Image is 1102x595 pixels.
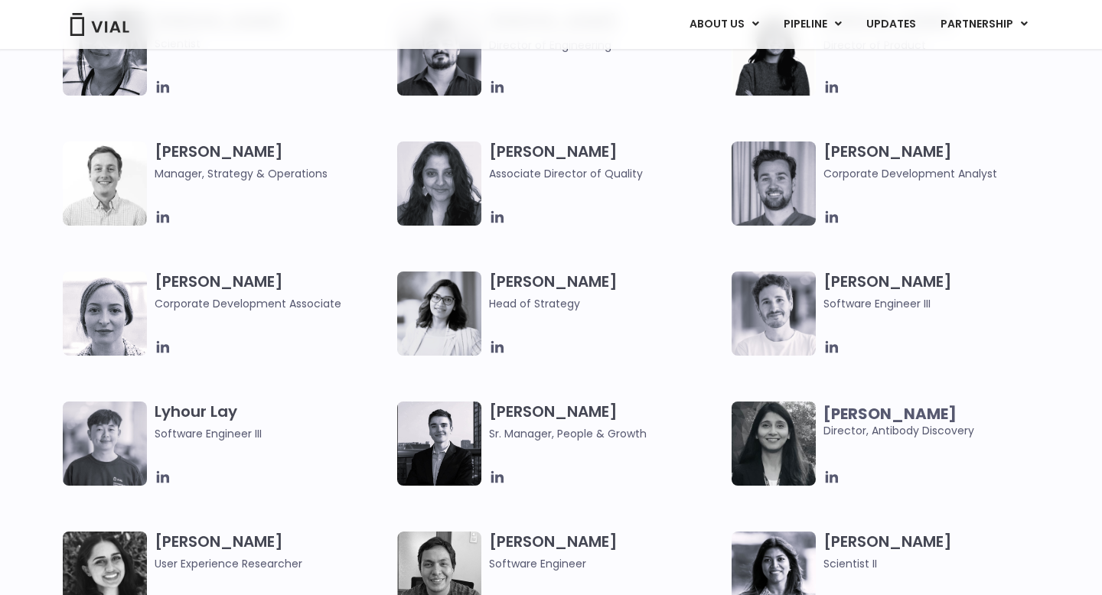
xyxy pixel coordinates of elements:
[732,11,816,96] img: Smiling woman named Ira
[155,425,390,442] span: Software Engineer III
[63,271,147,356] img: Headshot of smiling woman named Beatrice
[489,141,724,182] h3: [PERSON_NAME]
[63,141,147,226] img: Kyle Mayfield
[397,141,481,226] img: Headshot of smiling woman named Bhavika
[489,402,724,442] h3: [PERSON_NAME]
[732,271,816,356] img: Headshot of smiling man named Fran
[489,165,724,182] span: Associate Director of Quality
[489,555,724,572] span: Software Engineer
[732,141,816,226] img: Image of smiling man named Thomas
[823,295,1058,312] span: Software Engineer III
[397,402,481,486] img: Smiling man named Owen
[155,271,390,312] h3: [PERSON_NAME]
[155,165,390,182] span: Manager, Strategy & Operations
[155,532,390,572] h3: [PERSON_NAME]
[823,141,1058,182] h3: [PERSON_NAME]
[823,532,1058,572] h3: [PERSON_NAME]
[677,11,771,37] a: ABOUT USMenu Toggle
[489,271,724,312] h3: [PERSON_NAME]
[928,11,1040,37] a: PARTNERSHIPMenu Toggle
[155,555,390,572] span: User Experience Researcher
[155,402,390,442] h3: Lyhour Lay
[155,295,390,312] span: Corporate Development Associate
[489,295,724,312] span: Head of Strategy
[63,11,147,96] img: Headshot of smiling woman named Anjali
[397,271,481,356] img: Image of smiling woman named Pree
[155,141,390,182] h3: [PERSON_NAME]
[732,402,816,486] img: Headshot of smiling woman named Swati
[489,425,724,442] span: Sr. Manager, People & Growth
[823,271,1058,312] h3: [PERSON_NAME]
[854,11,928,37] a: UPDATES
[489,532,724,572] h3: [PERSON_NAME]
[823,165,1058,182] span: Corporate Development Analyst
[397,11,481,96] img: Igor
[63,402,147,486] img: Ly
[823,405,1058,439] span: Director, Antibody Discovery
[69,13,130,36] img: Vial Logo
[823,403,957,424] b: [PERSON_NAME]
[823,555,1058,572] span: Scientist II
[771,11,853,37] a: PIPELINEMenu Toggle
